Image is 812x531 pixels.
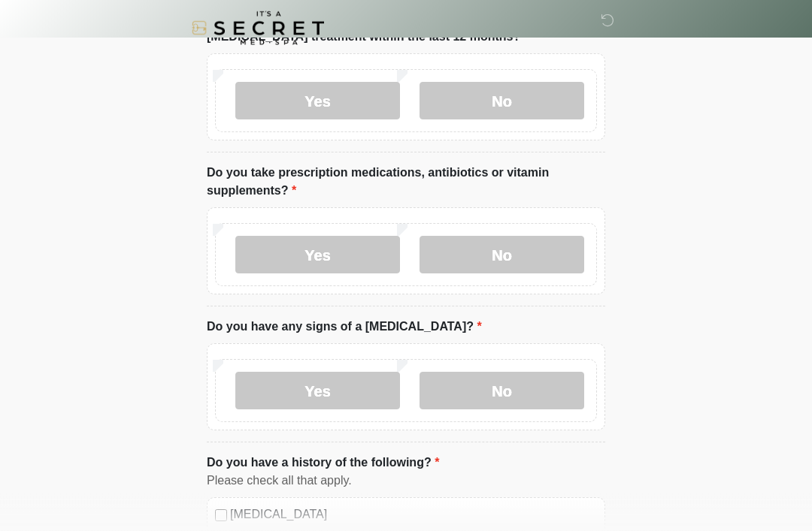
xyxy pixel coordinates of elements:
[235,373,400,410] label: Yes
[420,83,584,120] label: No
[235,237,400,274] label: Yes
[235,83,400,120] label: Yes
[230,506,597,524] label: [MEDICAL_DATA]
[207,318,482,336] label: Do you have any signs of a [MEDICAL_DATA]?
[420,373,584,410] label: No
[215,510,227,522] input: [MEDICAL_DATA]
[207,454,439,472] label: Do you have a history of the following?
[420,237,584,274] label: No
[207,164,605,201] label: Do you take prescription medications, antibiotics or vitamin supplements?
[192,11,324,45] img: It's A Secret Med Spa Logo
[207,472,605,490] div: Please check all that apply.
